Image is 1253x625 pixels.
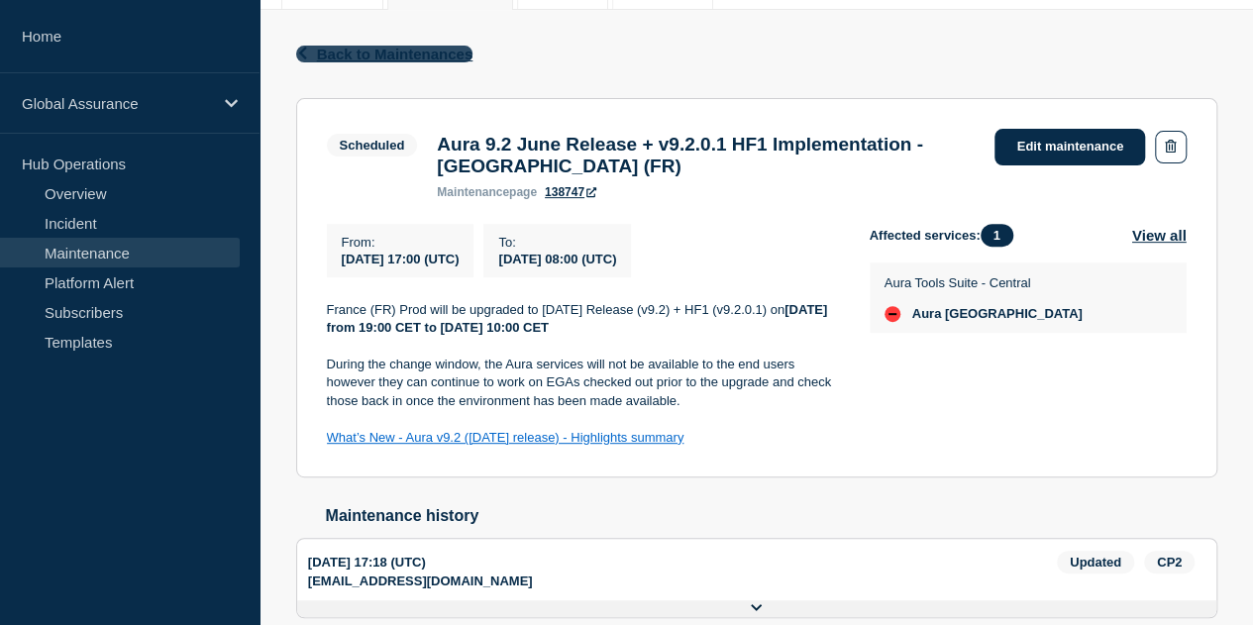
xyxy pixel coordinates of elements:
[22,95,212,112] p: Global Assurance
[327,430,684,445] a: What’s New - Aura v9.2 ([DATE] release) - Highlights summary
[545,185,596,199] a: 138747
[498,252,616,266] span: [DATE] 08:00 (UTC)
[327,302,831,335] strong: [DATE] from 19:00 CET to [DATE] 10:00 CET
[327,301,838,338] p: France (FR) Prod will be upgraded to [DATE] Release (v9.2) + HF1 (v9.2.0.1) on
[437,185,509,199] span: maintenance
[326,507,1217,525] h2: Maintenance history
[994,129,1145,165] a: Edit maintenance
[1132,224,1187,247] button: View all
[296,46,473,62] button: Back to Maintenances
[1144,551,1195,573] span: CP2
[498,235,616,250] p: To :
[342,235,460,250] p: From :
[342,252,460,266] span: [DATE] 17:00 (UTC)
[885,306,900,322] div: down
[308,551,1057,573] div: [DATE] 17:18 (UTC)
[327,356,838,410] p: During the change window, the Aura services will not be available to the end users however they c...
[437,134,975,177] h3: Aura 9.2 June Release + v9.2.0.1 HF1 Implementation - [GEOGRAPHIC_DATA] (FR)
[437,185,537,199] p: page
[870,224,1023,247] span: Affected services:
[981,224,1013,247] span: 1
[317,46,473,62] span: Back to Maintenances
[885,275,1083,290] p: Aura Tools Suite - Central
[912,306,1083,322] span: Aura [GEOGRAPHIC_DATA]
[1057,551,1134,573] span: Updated
[308,573,533,588] p: [EMAIL_ADDRESS][DOMAIN_NAME]
[327,134,418,156] span: Scheduled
